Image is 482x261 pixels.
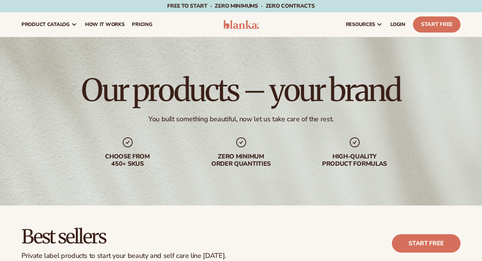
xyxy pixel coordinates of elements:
[346,21,375,28] span: resources
[413,16,461,33] a: Start Free
[21,227,226,247] h2: Best sellers
[148,115,334,124] div: You built something beautiful, now let us take care of the rest.
[192,153,290,168] div: Zero minimum order quantities
[21,252,226,260] div: Private label products to start your beauty and self care line [DATE].
[128,12,156,37] a: pricing
[132,21,152,28] span: pricing
[79,153,177,168] div: Choose from 450+ Skus
[21,21,70,28] span: product catalog
[306,153,404,168] div: High-quality product formulas
[85,21,125,28] span: How It Works
[342,12,387,37] a: resources
[18,12,81,37] a: product catalog
[223,20,259,29] img: logo
[167,2,314,10] span: Free to start · ZERO minimums · ZERO contracts
[390,21,405,28] span: LOGIN
[81,75,400,106] h1: Our products – your brand
[392,234,461,253] a: Start free
[387,12,409,37] a: LOGIN
[81,12,128,37] a: How It Works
